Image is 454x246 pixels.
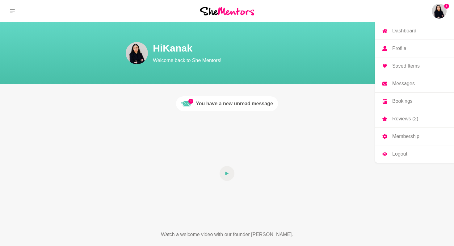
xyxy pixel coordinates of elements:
a: Messages [375,75,454,92]
img: Unread message [181,99,191,109]
h1: Hi Kanak [153,42,375,54]
a: Profile [375,40,454,57]
p: Membership [392,134,419,139]
p: Profile [392,46,406,51]
p: Dashboard [392,28,416,33]
img: Kanak Kiran [432,4,447,19]
a: Bookings [375,93,454,110]
img: She Mentors Logo [200,7,254,15]
p: Watch a welcome video with our founder [PERSON_NAME]. [138,231,316,238]
p: Saved Items [392,64,420,69]
p: Reviews (2) [392,116,418,121]
p: Welcome back to She Mentors! [153,57,375,64]
div: You have a new unread message [196,100,273,107]
a: Dashboard [375,22,454,40]
p: Bookings [392,99,413,104]
img: Kanak Kiran [126,42,148,64]
a: 1Unread messageYou have a new unread message [176,96,278,111]
span: 1 [188,99,193,104]
a: Reviews (2) [375,110,454,127]
a: Saved Items [375,57,454,75]
a: Kanak Kiran1DashboardProfileSaved ItemsMessagesBookingsReviews (2)MembershipLogout [432,4,447,19]
p: Logout [392,152,407,156]
p: Messages [392,81,415,86]
span: 1 [444,4,449,9]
